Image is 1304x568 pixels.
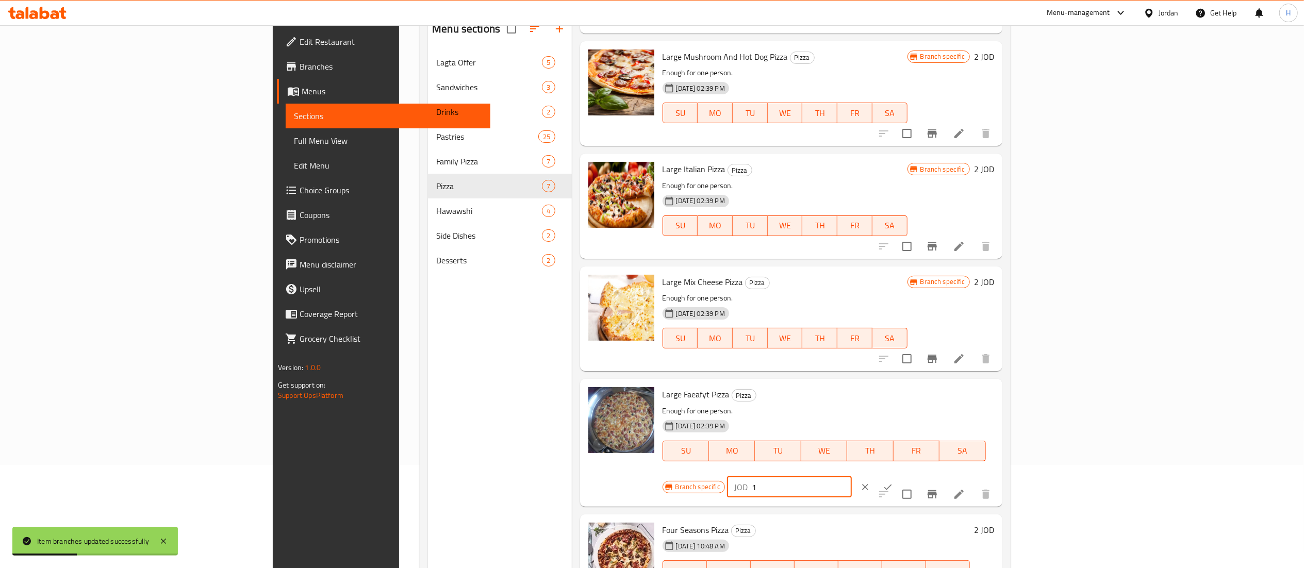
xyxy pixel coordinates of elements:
span: Pizza [790,52,814,63]
a: Upsell [277,277,490,302]
button: TH [802,215,837,236]
span: Menus [302,85,482,97]
h6: 2 JOD [974,523,994,537]
button: TU [733,103,768,123]
span: TU [759,443,797,458]
span: SA [877,331,903,346]
button: SU [663,103,698,123]
span: Pizza [746,277,769,289]
button: MO [698,103,733,123]
span: FR [841,106,868,121]
span: TU [737,331,764,346]
div: Side Dishes [436,229,542,242]
button: Add section [547,16,572,41]
p: Enough for one person. [663,179,907,192]
p: Enough for one person. [663,292,907,305]
span: Branch specific [916,52,969,61]
span: [DATE] 10:48 AM [672,541,729,551]
span: 3 [542,82,554,92]
button: clear [854,476,877,498]
span: Select all sections [501,18,522,40]
span: 2 [542,107,554,117]
button: WE [768,103,803,123]
span: SU [667,106,694,121]
span: Coupons [300,209,482,221]
button: Branch-specific-item [920,482,945,507]
button: ok [877,476,899,498]
div: Pizza [436,180,542,192]
span: [DATE] 02:39 PM [672,83,729,93]
span: Promotions [300,233,482,246]
a: Menus [277,79,490,104]
div: Pizza [745,277,770,289]
div: Sandwiches [436,81,542,93]
div: Pizza [728,164,752,176]
button: SA [872,328,907,348]
button: Branch-specific-item [920,234,945,259]
span: TH [851,443,889,458]
button: FR [837,328,872,348]
span: FR [841,218,868,233]
a: Menu disclaimer [277,252,490,277]
button: TU [755,441,801,461]
span: Lagta Offer [436,56,542,69]
div: Pizza [790,52,815,64]
div: Hawawshi4 [428,198,571,223]
img: Large Mushroom And Hot Dog Pizza [588,49,654,115]
span: SA [944,443,981,458]
span: Large Mix Cheese Pizza [663,274,743,290]
div: Item branches updated successfully [37,536,149,547]
div: items [542,254,555,266]
img: Large Faeafyt Pizza [588,387,654,453]
span: Pizza [732,390,756,402]
span: SA [877,106,903,121]
img: Large Italian Pizza [588,162,654,228]
span: 7 [542,181,554,191]
span: Pastries [436,130,538,143]
span: SA [877,218,903,233]
span: Upsell [300,283,482,295]
span: Select to update [896,483,918,505]
a: Coupons [277,203,490,227]
p: Enough for one person. [663,66,907,79]
span: MO [713,443,751,458]
span: 2 [542,231,554,241]
button: delete [973,482,998,507]
div: Pizza7 [428,174,571,198]
span: Select to update [896,236,918,257]
span: WE [772,106,799,121]
a: Full Menu View [286,128,490,153]
span: MO [702,218,729,233]
div: items [542,56,555,69]
button: Branch-specific-item [920,121,945,146]
div: Pastries25 [428,124,571,149]
button: SU [663,441,709,461]
a: Choice Groups [277,178,490,203]
span: TH [806,218,833,233]
div: Hawawshi [436,205,542,217]
button: delete [973,121,998,146]
span: Pizza [728,164,752,176]
p: Enough for one person. [663,405,986,417]
a: Grocery Checklist [277,326,490,351]
button: TH [802,328,837,348]
span: FR [841,331,868,346]
div: Pizza [731,525,756,537]
span: TH [806,106,833,121]
div: Desserts [436,254,542,266]
div: items [538,130,555,143]
button: SU [663,215,698,236]
span: TH [806,331,833,346]
span: Get support on: [278,378,325,392]
a: Edit Restaurant [277,29,490,54]
span: [DATE] 02:39 PM [672,309,729,319]
div: Drinks2 [428,99,571,124]
span: MO [702,106,729,121]
span: SU [667,443,705,458]
a: Sections [286,104,490,128]
button: SU [663,328,698,348]
div: Desserts2 [428,248,571,273]
a: Promotions [277,227,490,252]
span: 2 [542,256,554,265]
